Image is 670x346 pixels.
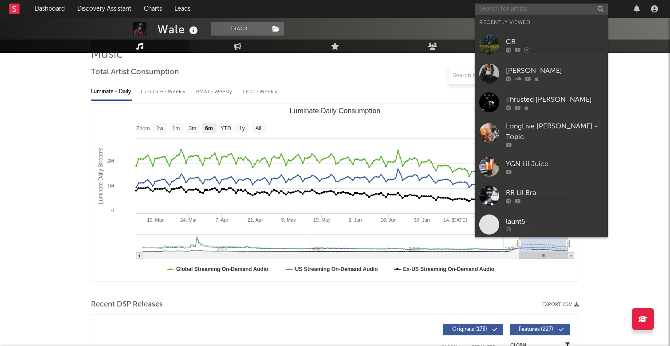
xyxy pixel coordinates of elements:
[443,324,503,335] button: Originals(173)
[506,159,603,169] div: YGN Lil Juice
[506,121,603,143] div: LongLive [PERSON_NAME] - Topic
[255,125,261,131] text: All
[98,147,104,204] text: Luminate Daily Streams
[475,88,608,117] a: Thrusted [PERSON_NAME]
[414,217,430,223] text: 30. Jun
[290,107,381,115] text: Luminate Daily Consumption
[475,181,608,210] a: RR Lil Bra
[216,217,229,223] text: 7. Apr
[475,210,608,239] a: launt5_
[510,324,570,335] button: Features(227)
[205,125,213,131] text: 6m
[506,65,603,76] div: [PERSON_NAME]
[111,208,114,213] text: 0
[506,216,603,227] div: launt5_
[479,17,603,28] div: Recently Viewed
[239,125,245,131] text: 1y
[158,22,200,37] div: Wale
[136,125,150,131] text: Zoom
[475,152,608,181] a: YGN Lil Juice
[91,84,132,99] div: Luminate - Daily
[449,72,542,80] input: Search by song name or URL
[542,302,579,307] button: Export CSV
[475,117,608,152] a: LongLive [PERSON_NAME] - Topic
[107,158,114,163] text: 2M
[475,30,608,59] a: CR
[173,125,180,131] text: 1m
[248,217,263,223] text: 21. Apr
[243,84,278,99] div: OCC - Weekly
[107,183,114,188] text: 1M
[313,217,331,223] text: 19. May
[91,49,123,60] span: Music
[281,217,296,223] text: 5. May
[147,217,164,223] text: 10. Mar
[141,84,187,99] div: Luminate - Weekly
[189,125,197,131] text: 3m
[516,327,556,332] span: Features ( 227 )
[403,266,495,272] text: Ex-US Streaming On-Demand Audio
[443,217,467,223] text: 14. [DATE]
[180,217,197,223] text: 24. Mar
[176,266,268,272] text: Global Streaming On-Demand Audio
[381,217,397,223] text: 16. Jun
[506,36,603,47] div: CR
[91,299,163,310] span: Recent DSP Releases
[506,94,603,105] div: Thrusted [PERSON_NAME]
[475,59,608,88] a: [PERSON_NAME]
[349,217,362,223] text: 2. Jun
[196,84,234,99] div: BMAT - Weekly
[506,187,603,198] div: RR Lil Bra
[221,125,231,131] text: YTD
[91,103,579,281] svg: Luminate Daily Consumption
[295,266,378,272] text: US Streaming On-Demand Audio
[211,22,267,36] button: Track
[157,125,164,131] text: 1w
[475,4,608,15] input: Search for artists
[449,327,490,332] span: Originals ( 173 )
